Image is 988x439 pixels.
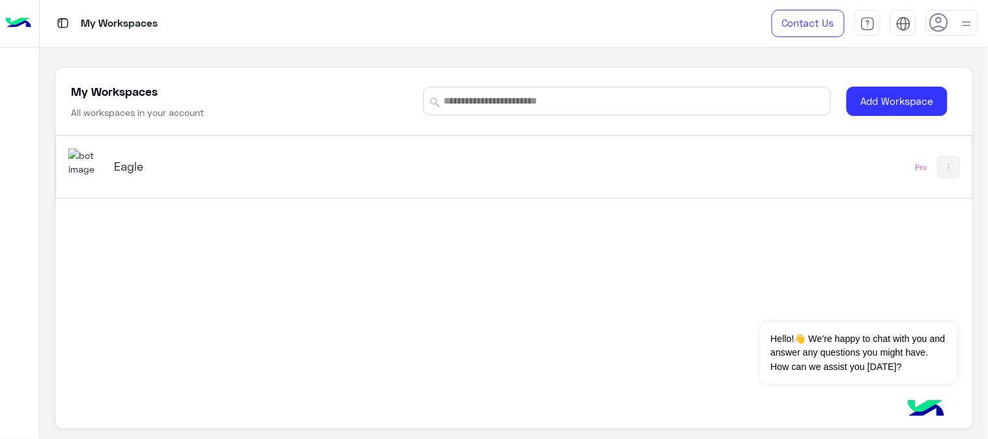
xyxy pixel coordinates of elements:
h6: All workspaces in your account [71,106,204,119]
img: 713415422032625 [68,149,104,177]
a: Contact Us [772,10,845,37]
img: tab [55,15,71,31]
h5: Eagle [114,158,435,174]
button: Add Workspace [847,87,948,116]
img: Logo [5,10,31,37]
h5: My Workspaces [71,83,158,99]
img: tab [860,16,875,31]
span: Hello!👋 We're happy to chat with you and answer any questions you might have. How can we assist y... [761,322,957,384]
img: profile [959,16,975,32]
p: My Workspaces [81,15,158,33]
img: hulul-logo.png [903,387,949,432]
div: Pro [916,162,927,173]
img: tab [896,16,911,31]
a: tab [854,10,881,37]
